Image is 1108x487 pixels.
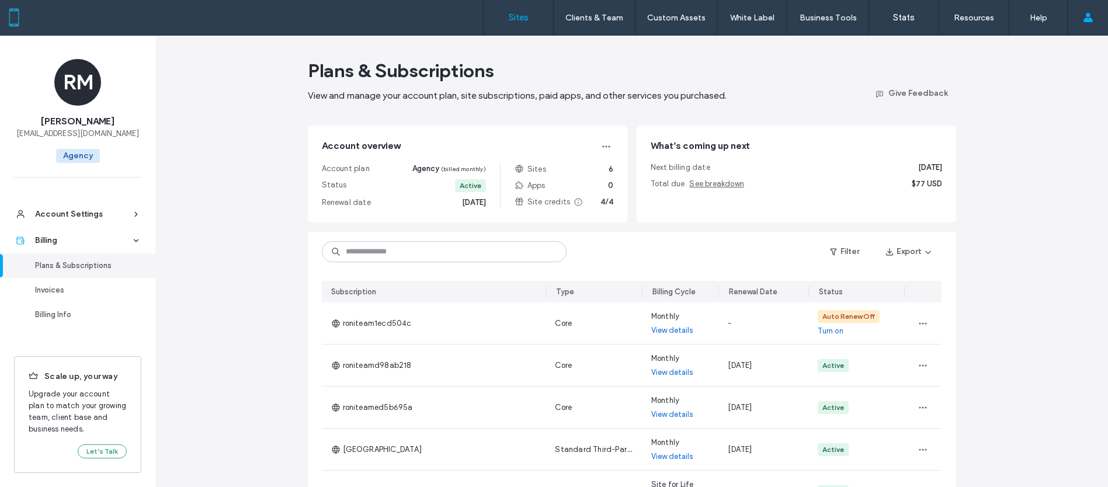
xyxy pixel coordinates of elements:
[555,319,572,328] span: Core
[412,163,486,175] span: Agency
[565,13,623,23] label: Clients & Team
[515,180,546,192] span: Apps
[56,149,100,163] span: Agency
[651,325,693,336] a: View details
[728,403,752,412] span: [DATE]
[331,402,413,413] span: roniteamed5b695a
[822,311,875,322] div: Auto Renew Off
[462,197,486,208] span: [DATE]
[555,445,656,454] span: Standard Third-Party Store
[331,318,412,329] span: roniteam1ecd504c
[35,208,131,220] div: Account Settings
[556,286,574,298] div: Type
[651,311,679,322] span: Monthly
[600,196,613,208] span: 4/4
[308,90,727,101] span: View and manage your account plan, site subscriptions, paid apps, and other services you purchased.
[331,286,376,298] div: Subscription
[441,165,486,173] span: (billed monthly)
[322,140,400,154] span: Account overview
[651,367,693,378] a: View details
[651,162,710,173] span: Next billing date
[1030,13,1047,23] label: Help
[27,8,51,19] span: Help
[819,286,843,298] div: Status
[918,162,942,173] span: [DATE]
[35,284,131,296] div: Invoices
[651,395,679,406] span: Monthly
[78,444,127,458] button: Let’s Talk
[322,163,370,175] span: Account plan
[331,444,422,455] span: [GEOGRAPHIC_DATA]
[29,371,127,384] span: Scale up, your way
[818,242,871,261] button: Filter
[866,84,956,102] button: Give Feedback
[800,13,857,23] label: Business Tools
[555,361,572,370] span: Core
[818,325,843,337] a: Turn on
[41,115,114,128] span: [PERSON_NAME]
[651,409,693,420] a: View details
[651,437,679,448] span: Monthly
[322,197,371,208] span: Renewal date
[509,12,529,23] label: Sites
[651,140,750,151] span: What’s coming up next
[728,361,752,370] span: [DATE]
[515,196,583,208] span: Site credits
[460,180,481,191] div: Active
[35,235,131,246] div: Billing
[652,286,696,298] div: Billing Cycle
[893,12,915,23] label: Stats
[29,388,127,435] span: Upgrade your account plan to match your growing team, client base and business needs.
[728,319,731,328] span: -
[730,13,774,23] label: White Label
[822,360,844,371] div: Active
[555,403,572,412] span: Core
[729,286,777,298] div: Renewal Date
[35,260,131,272] div: Plans & Subscriptions
[35,309,131,321] div: Billing Info
[651,451,693,462] a: View details
[822,402,844,413] div: Active
[954,13,994,23] label: Resources
[651,353,679,364] span: Monthly
[647,13,706,23] label: Custom Assets
[322,179,347,192] span: Status
[608,180,613,192] span: 0
[308,59,494,82] span: Plans & Subscriptions
[876,242,942,261] button: Export
[609,164,613,175] span: 6
[651,178,744,190] span: Total due
[16,128,139,140] span: [EMAIL_ADDRESS][DOMAIN_NAME]
[689,179,744,188] span: See breakdown
[728,445,752,454] span: [DATE]
[54,59,101,106] div: RM
[515,164,546,175] span: Sites
[331,360,412,371] span: roniteamd98ab218
[912,178,942,190] span: $77 USD
[822,444,844,455] div: Active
